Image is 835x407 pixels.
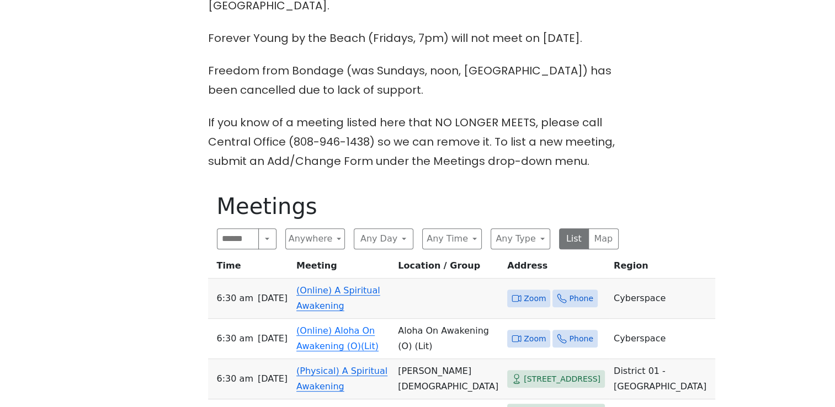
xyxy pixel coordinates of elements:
span: [DATE] [258,331,288,346]
span: Zoom [524,292,546,306]
p: Freedom from Bondage (was Sundays, noon, [GEOGRAPHIC_DATA]) has been cancelled due to lack of sup... [208,61,627,100]
span: [STREET_ADDRESS] [524,372,600,386]
button: Search [258,228,276,249]
th: Address [503,258,609,279]
p: Forever Young by the Beach (Fridays, 7pm) will not meet on [DATE]. [208,29,627,48]
th: Meeting [292,258,393,279]
span: Phone [569,332,593,346]
span: [DATE] [258,371,288,387]
td: Aloha On Awakening (O) (Lit) [393,319,503,359]
a: (Online) A Spiritual Awakening [296,285,380,311]
button: List [559,228,589,249]
button: Anywhere [285,228,345,249]
span: [DATE] [258,291,288,306]
a: (Online) Aloha On Awakening (O)(Lit) [296,325,379,351]
span: 6:30 AM [217,371,253,387]
td: Cyberspace [609,319,715,359]
td: District 01 - [GEOGRAPHIC_DATA] [609,359,715,399]
span: Phone [569,292,593,306]
span: 6:30 AM [217,291,253,306]
th: Location / Group [393,258,503,279]
span: Zoom [524,332,546,346]
a: (Physical) A Spiritual Awakening [296,366,387,392]
h1: Meetings [217,193,619,219]
input: Search [217,228,259,249]
button: Any Type [491,228,550,249]
button: Any Day [354,228,413,249]
td: [PERSON_NAME][DEMOGRAPHIC_DATA] [393,359,503,399]
button: Any Time [422,228,482,249]
th: Time [208,258,292,279]
th: Region [609,258,715,279]
td: Cyberspace [609,279,715,319]
button: Map [588,228,619,249]
p: If you know of a meeting listed here that NO LONGER MEETS, please call Central Office (808-946-14... [208,113,627,171]
span: 6:30 AM [217,331,253,346]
